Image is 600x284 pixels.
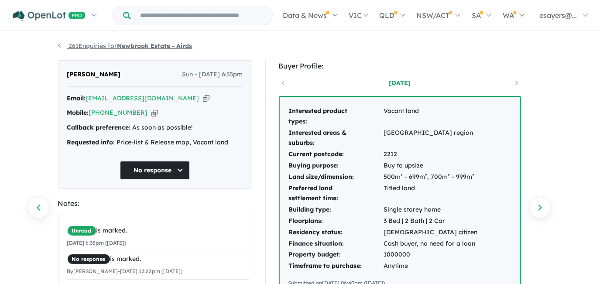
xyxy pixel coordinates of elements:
[288,260,384,272] td: Timeframe to purchase:
[67,240,127,246] small: [DATE] 6:35pm ([DATE])
[67,137,243,148] div: Price-list & Release map, Vacant land
[13,10,86,21] img: Openlot PRO Logo White
[182,69,243,80] span: Sun - [DATE] 6:35pm
[288,106,384,127] td: Interested product types:
[89,109,148,116] a: [PHONE_NUMBER]
[67,226,249,236] div: is marked.
[288,238,384,250] td: Finance situation:
[120,161,190,180] button: No response
[151,108,158,117] button: Copy
[539,11,577,20] span: esayers@...
[67,254,249,264] div: is marked.
[288,227,384,238] td: Residency status:
[384,227,478,238] td: [DEMOGRAPHIC_DATA] citizen
[384,204,478,216] td: Single storey home
[363,79,437,87] a: [DATE]
[288,204,384,216] td: Building type:
[288,216,384,227] td: Floorplans:
[86,94,199,102] a: [EMAIL_ADDRESS][DOMAIN_NAME]
[288,149,384,160] td: Current postcode:
[203,94,209,103] button: Copy
[384,183,478,205] td: Titled land
[279,60,521,72] div: Buyer Profile:
[58,41,542,51] nav: breadcrumb
[58,42,192,50] a: 261Enquiries forNewbrook Estate - Airds
[384,171,478,183] td: 500m² - 699m², 700m² - 999m²
[67,69,121,80] span: [PERSON_NAME]
[67,109,89,116] strong: Mobile:
[384,238,478,250] td: Cash buyer, no need for a loan
[67,268,183,274] small: By [PERSON_NAME] - [DATE] 12:22pm ([DATE])
[67,138,115,146] strong: Requested info:
[288,160,384,171] td: Buying purpose:
[384,127,478,149] td: [GEOGRAPHIC_DATA] region
[384,216,478,227] td: 3 Bed | 2 Bath | 2 Car
[67,254,110,264] span: No response
[384,249,478,260] td: 1000000
[58,198,252,209] div: Notes:
[67,94,86,102] strong: Email:
[288,183,384,205] td: Preferred land settlement time:
[67,123,131,131] strong: Callback preference:
[132,6,271,25] input: Try estate name, suburb, builder or developer
[384,106,478,127] td: Vacant land
[67,226,96,236] span: Unread
[117,42,192,50] strong: Newbrook Estate - Airds
[288,127,384,149] td: Interested areas & suburbs:
[384,260,478,272] td: Anytime
[384,149,478,160] td: 2212
[67,123,243,133] div: As soon as possible!
[288,249,384,260] td: Property budget:
[384,160,478,171] td: Buy to upsize
[288,171,384,183] td: Land size/dimension:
